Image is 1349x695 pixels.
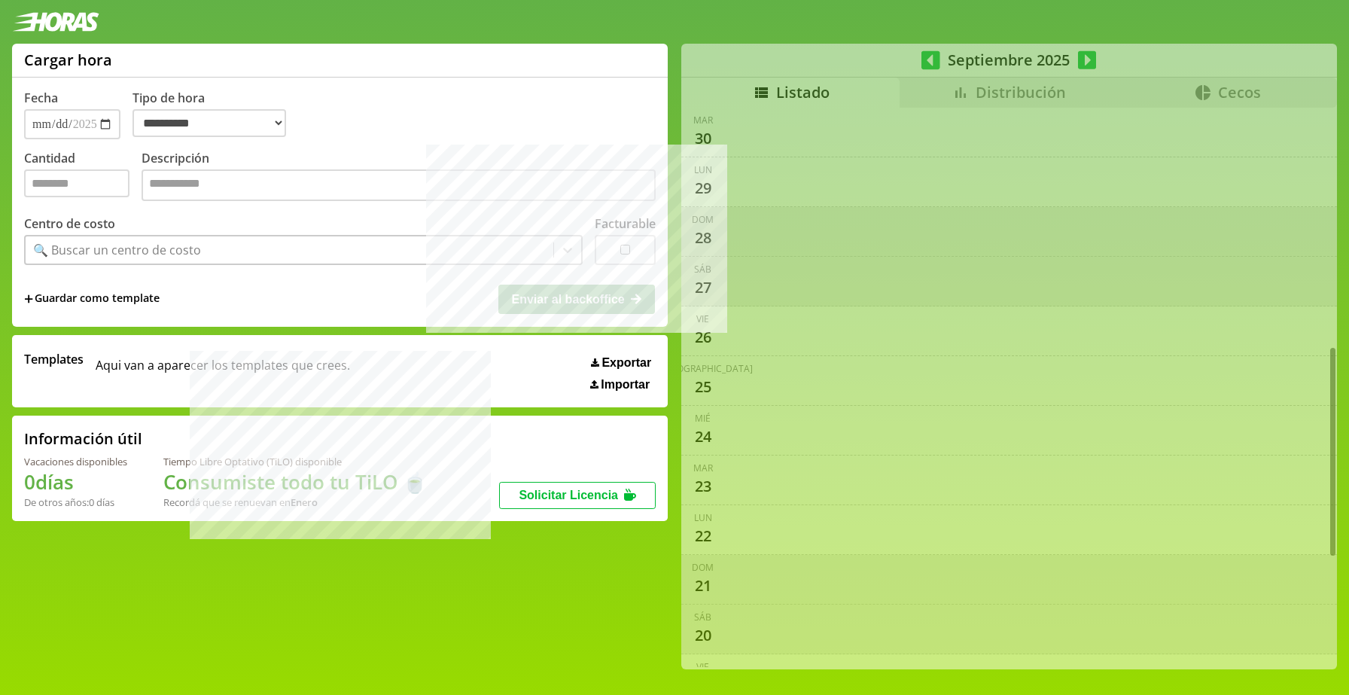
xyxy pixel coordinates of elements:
[24,90,58,106] label: Fecha
[595,215,656,232] label: Facturable
[132,109,286,137] select: Tipo de hora
[163,468,427,495] h1: Consumiste todo tu TiLO 🍵
[499,482,656,509] button: Solicitar Licencia
[24,455,127,468] div: Vacaciones disponibles
[24,468,127,495] h1: 0 días
[586,355,656,370] button: Exportar
[24,291,160,307] span: +Guardar como template
[601,378,650,392] span: Importar
[24,215,115,232] label: Centro de costo
[24,495,127,509] div: De otros años: 0 días
[142,150,656,205] label: Descripción
[142,169,656,201] textarea: Descripción
[291,495,318,509] b: Enero
[96,351,350,392] span: Aqui van a aparecer los templates que crees.
[163,455,427,468] div: Tiempo Libre Optativo (TiLO) disponible
[601,356,651,370] span: Exportar
[163,495,427,509] div: Recordá que se renuevan en
[24,150,142,205] label: Cantidad
[24,351,84,367] span: Templates
[24,50,112,70] h1: Cargar hora
[519,489,618,501] span: Solicitar Licencia
[33,242,201,258] div: 🔍 Buscar un centro de costo
[24,169,129,197] input: Cantidad
[12,12,99,32] img: logotipo
[132,90,298,139] label: Tipo de hora
[24,291,33,307] span: +
[24,428,142,449] h2: Información útil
